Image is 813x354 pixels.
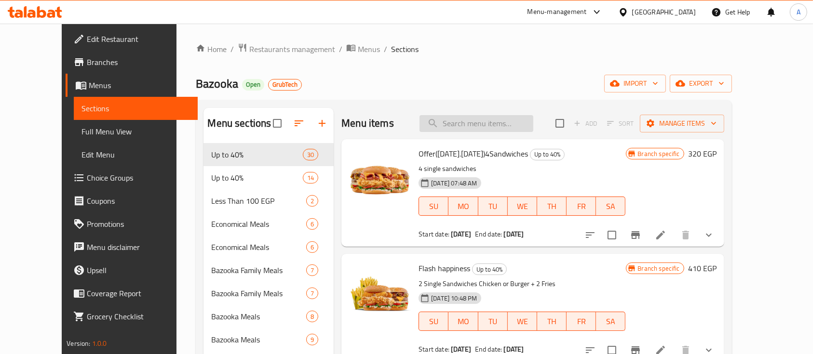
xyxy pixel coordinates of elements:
p: 2 Single Sandwiches Chicken or Burger + 2 Fries [419,278,625,290]
span: 7 [307,289,318,298]
span: import [612,78,658,90]
button: TH [537,312,567,331]
span: Add item [570,116,601,131]
h6: 320 EGP [688,147,717,160]
button: MO [448,312,478,331]
span: 1.0.0 [92,337,107,350]
div: Bazooka Meals8 [203,305,334,328]
input: search [420,115,533,132]
a: Upsell [66,259,198,282]
a: Edit Restaurant [66,27,198,51]
a: Promotions [66,212,198,236]
div: [GEOGRAPHIC_DATA] [632,7,696,17]
span: Manage items [648,118,717,130]
span: SU [423,315,445,328]
button: Branch-specific-item [624,223,647,247]
span: Bazooka [196,73,238,94]
button: export [670,75,732,92]
button: WE [508,197,537,216]
nav: breadcrumb [196,43,732,55]
div: items [303,172,318,184]
span: SA [600,315,622,328]
span: Bazooka Family Meals [211,288,306,299]
span: MO [452,315,474,328]
span: MO [452,199,474,213]
div: items [303,149,318,160]
span: export [677,78,724,90]
div: items [306,334,318,345]
span: GrubTech [269,80,301,89]
span: Branch specific [634,149,684,158]
div: items [306,195,318,207]
svg: Show Choices [703,229,715,241]
div: Bazooka Family Meals7 [203,282,334,305]
button: SU [419,312,448,331]
button: Manage items [640,115,724,132]
div: Up to 40% [472,263,507,275]
span: Branches [87,56,190,68]
span: Coverage Report [87,288,190,299]
div: Bazooka Family Meals7 [203,259,334,282]
a: Coverage Report [66,282,198,305]
div: Up to 40% [211,149,303,160]
span: Select section first [601,116,640,131]
div: items [306,264,318,276]
a: Sections [74,97,198,120]
span: 14 [303,173,318,183]
span: Coupons [87,195,190,207]
h2: Menu sections [207,116,271,131]
span: Menus [358,43,380,55]
button: SA [596,312,625,331]
span: 9 [307,335,318,344]
span: WE [512,315,533,328]
span: Restaurants management [249,43,335,55]
img: Offer(Sunday.Tuesday)4Sandwiches [349,147,411,209]
span: 7 [307,266,318,275]
span: Grocery Checklist [87,311,190,322]
span: Start date: [419,228,449,240]
div: Economical Meals6 [203,236,334,259]
div: Economical Meals [211,241,306,253]
p: 4 single sandwiches [419,163,625,175]
a: Coupons [66,189,198,212]
div: Open [242,79,264,91]
div: Up to 40% [530,149,565,160]
div: items [306,218,318,230]
span: 6 [307,243,318,252]
div: Bazooka Meals [211,334,306,345]
span: Select section [550,113,570,133]
button: SU [419,197,448,216]
button: FR [567,197,596,216]
span: FR [570,315,592,328]
a: Edit Menu [74,143,198,166]
button: SA [596,197,625,216]
div: items [306,288,318,299]
span: Edit Restaurant [87,33,190,45]
span: 8 [307,312,318,321]
span: 30 [303,150,318,159]
button: WE [508,312,537,331]
span: Menus [89,79,190,91]
span: Select all sections [267,113,287,133]
a: Home [196,43,227,55]
li: / [230,43,234,55]
span: Version: [67,337,90,350]
span: FR [570,199,592,213]
button: sort-choices [579,223,602,247]
span: 2 [307,197,318,206]
span: TU [482,315,504,328]
span: 6 [307,220,318,229]
span: Promotions [87,218,190,230]
span: Edit Menu [81,149,190,160]
img: Flash happiness [349,262,411,323]
span: Full Menu View [81,126,190,137]
div: Up to 40%14 [203,166,334,189]
button: show more [697,223,720,247]
div: Less Than 100 EGP2 [203,189,334,212]
button: TU [478,312,508,331]
a: Grocery Checklist [66,305,198,328]
span: Select to update [602,225,622,245]
span: Economical Meals [211,218,306,230]
button: TU [478,197,508,216]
